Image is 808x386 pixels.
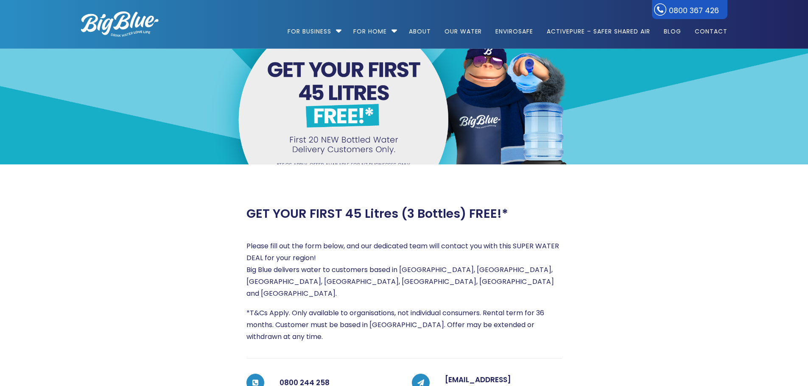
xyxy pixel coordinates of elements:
[246,307,562,343] p: *T&Cs Apply. Only available to organisations, not individual consumers. Rental term for 36 months...
[246,206,508,221] h2: GET YOUR FIRST 45 Litres (3 Bottles) FREE!*
[246,240,562,300] p: Please fill out the form below, and our dedicated team will contact you with this SUPER WATER DEA...
[81,11,159,37] img: logo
